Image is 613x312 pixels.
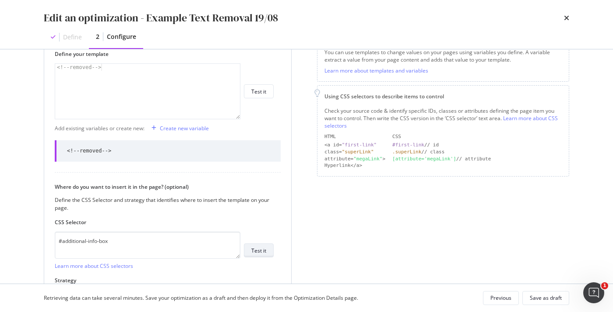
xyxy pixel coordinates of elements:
[324,67,428,74] a: Learn more about templates and variables
[342,149,374,155] div: "superLink"
[55,218,274,226] label: CSS Selector
[342,142,377,148] div: "first-link"
[564,10,569,25] div: times
[324,107,562,129] div: Check your source code & identify specific IDs, classes or attributes defining the page item you ...
[522,291,569,305] button: Save as draft
[392,149,421,155] div: .superLink
[530,294,562,302] div: Save as draft
[251,88,266,95] div: Test it
[324,93,562,100] div: Using CSS selectors to describe items to control
[392,149,562,156] div: // class
[324,49,562,63] div: You can use templates to change values on your pages using variables you define. A variable extra...
[96,32,99,41] div: 2
[55,196,274,211] div: Define the CSS Selector and strategy that identifies where to insert the template on your page.
[324,156,385,163] div: attribute= >
[392,156,456,162] div: [attribute='megaLink']
[583,282,604,303] iframe: Intercom live chat
[55,277,274,284] label: Strategy
[353,156,382,162] div: "megaLink"
[324,149,385,156] div: class=
[251,247,266,254] div: Test it
[55,50,274,58] label: Define your template
[55,262,133,270] a: Learn more about CSS selectors
[392,142,562,149] div: // id
[483,291,519,305] button: Previous
[324,162,385,169] div: Hyperlink</a>
[55,125,144,132] div: Add existing variables or create new:
[244,84,274,98] button: Test it
[107,32,136,41] div: Configure
[324,114,558,129] a: Learn more about CSS selectors
[392,156,562,163] div: // attribute
[44,294,358,302] div: Retrieving data can take several minutes. Save your optimization as a draft and then deploy it fr...
[490,294,511,302] div: Previous
[244,243,274,257] button: Test it
[324,142,385,149] div: <a id=
[392,133,562,140] div: CSS
[148,121,209,135] button: Create new variable
[324,133,385,140] div: HTML
[601,282,608,289] span: 1
[67,147,111,155] div: <!--removed-->
[55,183,274,191] label: Where do you want to insert it in the page? (optional)
[63,33,82,42] div: Define
[44,10,278,25] div: Edit an optimization - Example Text Removal 19/08
[160,125,209,132] div: Create new variable
[55,232,240,259] textarea: #additional-info-box
[392,142,424,148] div: #first-link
